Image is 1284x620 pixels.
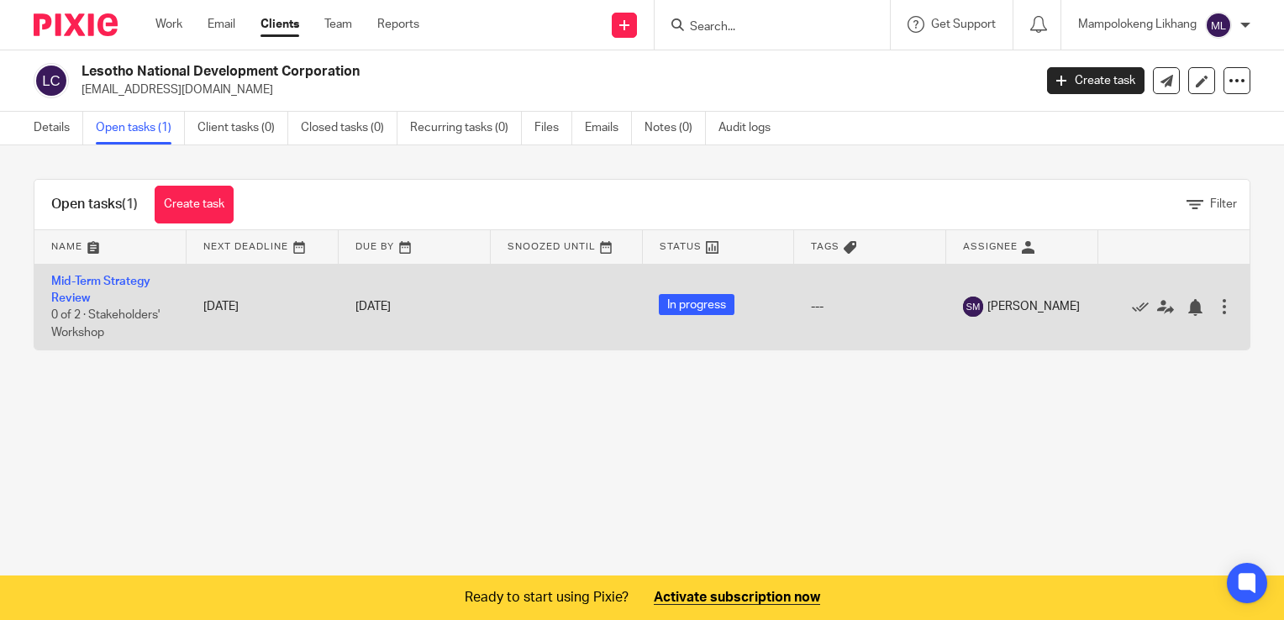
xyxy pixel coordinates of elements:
td: [DATE] [187,264,339,349]
img: svg%3E [34,63,69,98]
span: [DATE] [355,301,391,313]
span: In progress [659,294,734,315]
a: Client tasks (0) [197,112,288,144]
img: svg%3E [1205,12,1232,39]
a: Clients [260,16,299,33]
p: [EMAIL_ADDRESS][DOMAIN_NAME] [82,81,1022,98]
span: Filter [1210,198,1237,210]
a: Team [324,16,352,33]
a: Reports [377,16,419,33]
div: --- [811,298,929,315]
a: Notes (0) [645,112,706,144]
span: Status [660,242,702,251]
span: Get Support [931,18,996,30]
img: svg%3E [963,297,983,317]
img: Pixie [34,13,118,36]
a: Email [208,16,235,33]
a: Emails [585,112,632,144]
a: Mark as done [1132,298,1157,315]
span: [PERSON_NAME] [987,298,1080,315]
a: Mid-Term Strategy Review [51,276,150,304]
a: Create task [1047,67,1145,94]
span: 0 of 2 · Stakeholders' Workshop [51,309,160,339]
a: Recurring tasks (0) [410,112,522,144]
span: Snoozed Until [508,242,596,251]
a: Work [155,16,182,33]
p: Mampolokeng Likhang [1078,16,1197,33]
h1: Open tasks [51,196,138,213]
a: Details [34,112,83,144]
input: Search [688,20,839,35]
a: Open tasks (1) [96,112,185,144]
span: Tags [811,242,839,251]
a: Files [534,112,572,144]
a: Audit logs [718,112,783,144]
a: Closed tasks (0) [301,112,397,144]
h2: Lesotho National Development Corporation [82,63,834,81]
a: Create task [155,186,234,223]
span: (1) [122,197,138,211]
